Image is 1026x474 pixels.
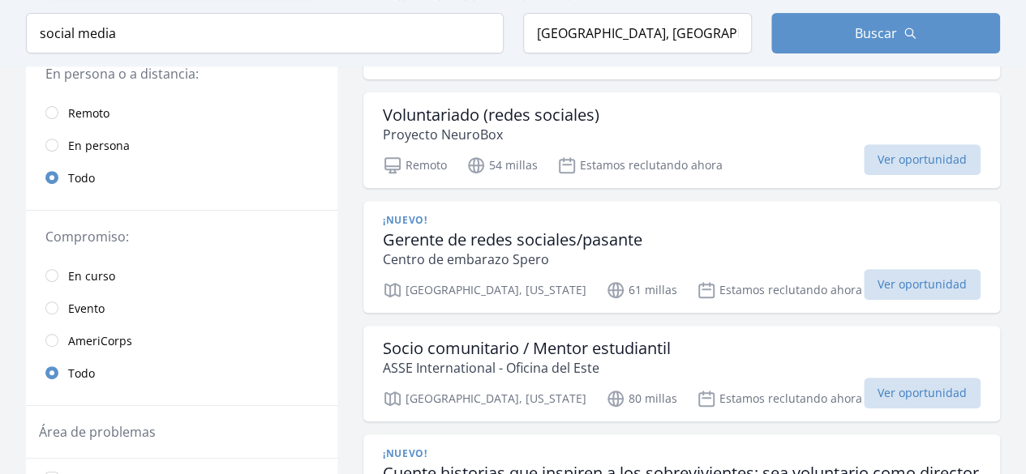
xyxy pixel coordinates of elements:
[580,157,723,173] font: Estamos reclutando ahora
[68,105,109,121] font: Remoto
[878,276,967,292] font: Ver oportunidad
[406,391,586,406] font: [GEOGRAPHIC_DATA], [US_STATE]
[383,213,427,227] font: ¡Nuevo!
[68,333,132,348] font: AmeriCorps
[26,96,337,129] a: Remoto
[383,337,671,359] font: Socio comunitario / Mentor estudiantil
[383,104,599,126] font: Voluntariado (redes sociales)
[383,228,642,250] font: Gerente de redes sociales/pasante
[68,365,95,381] font: Todo
[719,391,862,406] font: Estamos reclutando ahora
[363,92,1000,188] a: Voluntariado (redes sociales) Proyecto NeuroBox Remoto 54 millas Estamos reclutando ahora Ver opo...
[383,359,599,377] font: ASSE International - Oficina del Este
[26,259,337,292] a: En curso
[26,324,337,357] a: AmeriCorps
[383,126,503,143] font: Proyecto NeuroBox
[39,423,156,441] font: Área de problemas
[26,13,504,53] input: Palabra clave
[383,250,549,268] font: Centro de embarazo Spero
[629,282,677,297] font: 61 millas
[771,13,1000,53] button: Buscar
[45,228,129,246] font: Compromiso:
[26,161,337,194] a: Todo
[383,446,427,460] font: ¡Nuevo!
[26,292,337,324] a: Evento
[363,326,1000,421] a: Socio comunitario / Mentor estudiantil ASSE International - Oficina del Este [GEOGRAPHIC_DATA], [...
[68,268,115,284] font: En curso
[719,282,862,297] font: Estamos reclutando ahora
[68,170,95,186] font: Todo
[45,65,199,83] font: En persona o a distancia:
[406,157,447,173] font: Remoto
[363,201,1000,313] a: ¡Nuevo! Gerente de redes sociales/pasante Centro de embarazo Spero [GEOGRAPHIC_DATA], [US_STATE] ...
[68,138,130,153] font: En persona
[26,129,337,161] a: En persona
[629,391,677,406] font: 80 millas
[878,152,967,167] font: Ver oportunidad
[26,357,337,389] a: Todo
[878,385,967,400] font: Ver oportunidad
[406,282,586,297] font: [GEOGRAPHIC_DATA], [US_STATE]
[523,13,752,53] input: Ubicación
[855,24,897,42] font: Buscar
[489,157,538,173] font: 54 millas
[68,301,105,316] font: Evento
